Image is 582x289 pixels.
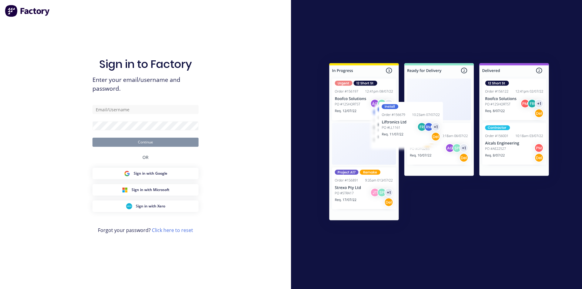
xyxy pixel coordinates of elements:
div: OR [142,147,149,168]
a: Click here to reset [152,227,193,234]
img: Sign in [316,51,562,235]
img: Xero Sign in [126,203,132,209]
h1: Sign in to Factory [99,58,192,71]
button: Google Sign inSign in with Google [92,168,199,179]
button: Xero Sign inSign in with Xero [92,200,199,212]
img: Google Sign in [124,170,130,176]
input: Email/Username [92,105,199,114]
button: Microsoft Sign inSign in with Microsoft [92,184,199,196]
button: Continue [92,138,199,147]
img: Microsoft Sign in [122,187,128,193]
span: Sign in with Microsoft [132,187,169,193]
img: Factory [5,5,50,17]
span: Forgot your password? [98,227,193,234]
span: Sign in with Xero [136,203,165,209]
span: Sign in with Google [134,171,167,176]
span: Enter your email/username and password. [92,76,199,93]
